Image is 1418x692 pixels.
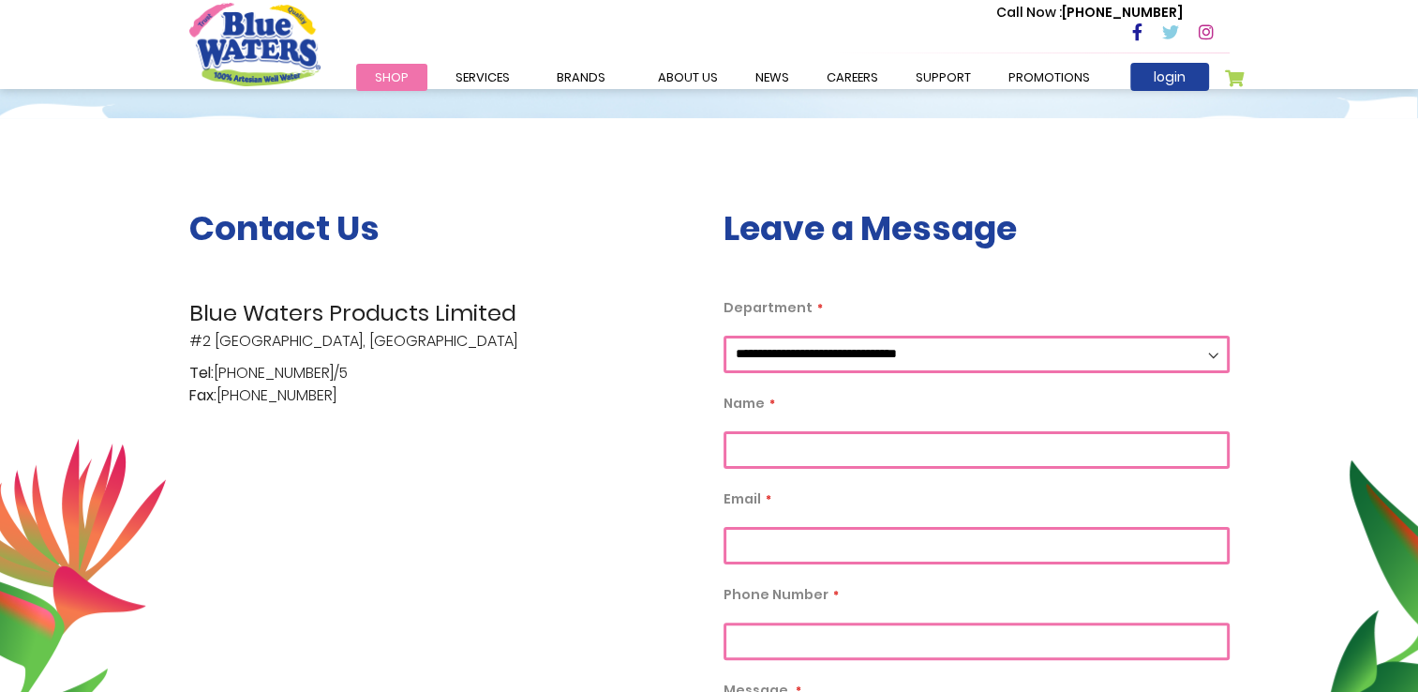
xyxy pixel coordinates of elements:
[189,384,216,407] span: Fax:
[189,296,695,330] span: Blue Waters Products Limited
[189,3,321,85] a: store logo
[557,68,605,86] span: Brands
[375,68,409,86] span: Shop
[897,64,990,91] a: support
[189,362,695,407] p: [PHONE_NUMBER]/5 [PHONE_NUMBER]
[724,394,765,413] span: Name
[189,362,214,384] span: Tel:
[996,3,1183,23] p: [PHONE_NUMBER]
[639,64,737,91] a: about us
[996,3,1062,22] span: Call Now :
[455,68,510,86] span: Services
[724,585,828,604] span: Phone Number
[1130,63,1209,91] a: login
[724,489,761,508] span: Email
[189,296,695,353] p: #2 [GEOGRAPHIC_DATA], [GEOGRAPHIC_DATA]
[724,298,813,317] span: Department
[724,208,1230,248] h3: Leave a Message
[990,64,1109,91] a: Promotions
[189,208,695,248] h3: Contact Us
[808,64,897,91] a: careers
[737,64,808,91] a: News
